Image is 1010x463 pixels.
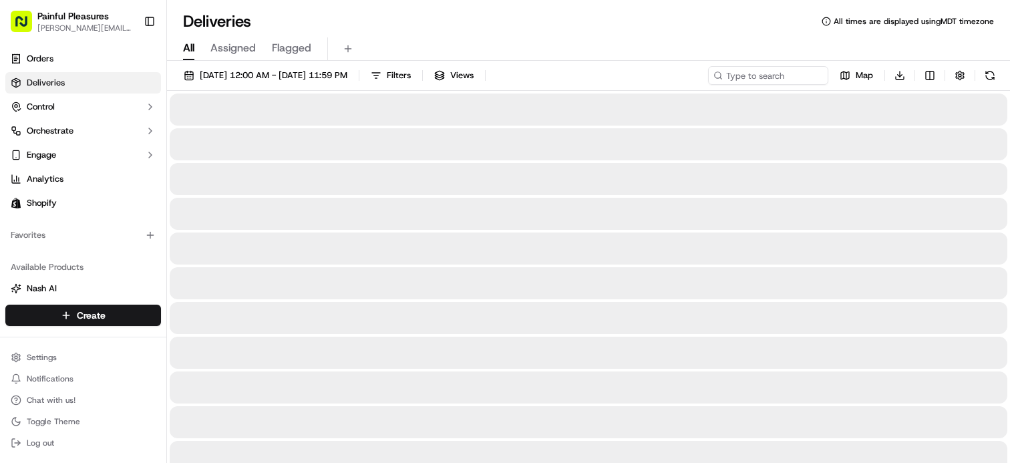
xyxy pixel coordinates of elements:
span: Chat with us! [27,395,75,406]
span: Orchestrate [27,125,73,137]
button: Views [428,66,480,85]
button: Painful Pleasures [37,9,109,23]
span: Analytics [27,173,63,185]
a: Analytics [5,168,161,190]
span: All times are displayed using MDT timezone [834,16,994,27]
span: Map [856,69,873,82]
img: Shopify logo [11,198,21,208]
span: Nash AI [27,283,57,295]
button: Control [5,96,161,118]
span: Engage [27,149,56,161]
button: Refresh [981,66,999,85]
button: Engage [5,144,161,166]
span: Log out [27,438,54,448]
a: Deliveries [5,72,161,94]
button: Toggle Theme [5,412,161,431]
button: Nash AI [5,278,161,299]
a: Shopify [5,192,161,214]
button: Painful Pleasures[PERSON_NAME][EMAIL_ADDRESS][PERSON_NAME][DOMAIN_NAME] [5,5,138,37]
span: Deliveries [27,77,65,89]
button: Create [5,305,161,326]
span: Create [77,309,106,322]
span: [DATE] 12:00 AM - [DATE] 11:59 PM [200,69,347,82]
div: Favorites [5,224,161,246]
span: Filters [387,69,411,82]
span: Shopify [27,197,57,209]
button: Filters [365,66,417,85]
button: Log out [5,434,161,452]
button: Settings [5,348,161,367]
span: Assigned [210,40,256,56]
h1: Deliveries [183,11,251,32]
span: Control [27,101,55,113]
button: Notifications [5,369,161,388]
input: Type to search [708,66,828,85]
span: Flagged [272,40,311,56]
button: Orchestrate [5,120,161,142]
span: Settings [27,352,57,363]
span: Views [450,69,474,82]
div: Available Products [5,257,161,278]
a: Orders [5,48,161,69]
button: [DATE] 12:00 AM - [DATE] 11:59 PM [178,66,353,85]
button: Map [834,66,879,85]
span: Notifications [27,373,73,384]
button: [PERSON_NAME][EMAIL_ADDRESS][PERSON_NAME][DOMAIN_NAME] [37,23,133,33]
a: Nash AI [11,283,156,295]
button: Chat with us! [5,391,161,410]
span: All [183,40,194,56]
span: Orders [27,53,53,65]
span: Toggle Theme [27,416,80,427]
